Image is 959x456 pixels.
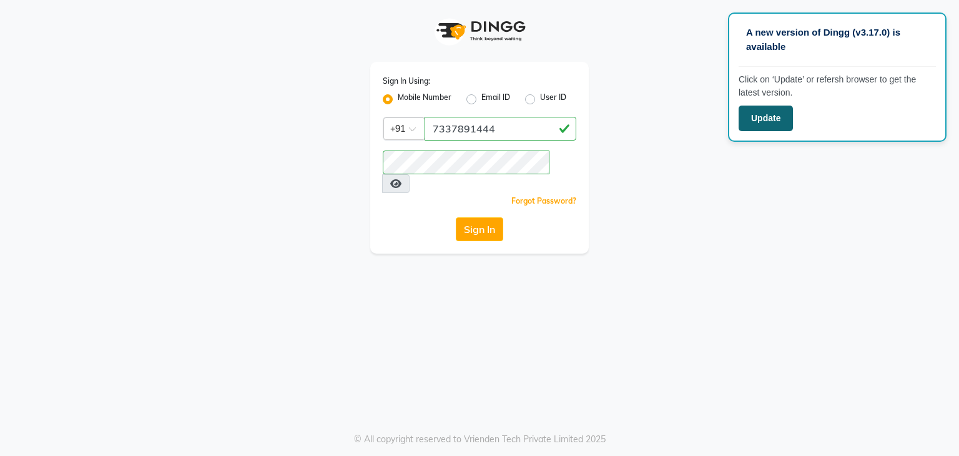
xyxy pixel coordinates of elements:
[540,92,566,107] label: User ID
[425,117,576,141] input: Username
[383,76,430,87] label: Sign In Using:
[739,106,793,131] button: Update
[383,151,549,174] input: Username
[481,92,510,107] label: Email ID
[739,73,936,99] p: Click on ‘Update’ or refersh browser to get the latest version.
[746,26,928,54] p: A new version of Dingg (v3.17.0) is available
[456,217,503,241] button: Sign In
[430,12,529,49] img: logo1.svg
[511,196,576,206] a: Forgot Password?
[398,92,451,107] label: Mobile Number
